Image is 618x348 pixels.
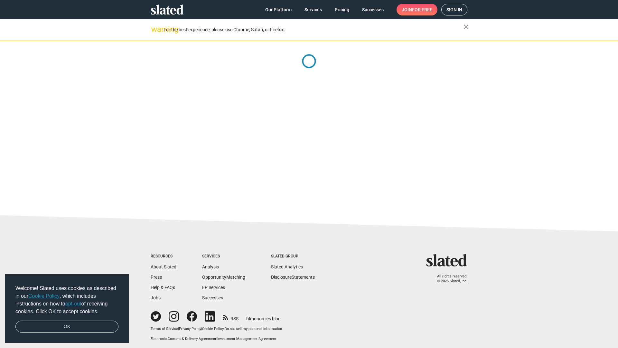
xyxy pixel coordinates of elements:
[202,327,224,331] a: Cookie Policy
[357,4,389,15] a: Successes
[28,293,60,299] a: Cookie Policy
[217,337,276,341] a: Investment Management Agreement
[362,4,384,15] span: Successes
[201,327,202,331] span: |
[164,25,464,34] div: For the best experience, please use Chrome, Safari, or Firefox.
[65,301,81,306] a: opt-out
[202,254,245,259] div: Services
[330,4,354,15] a: Pricing
[15,285,118,315] span: Welcome! Slated uses cookies as described in our , which includes instructions on how to of recei...
[397,4,437,15] a: Joinfor free
[246,311,281,322] a: filmonomics blog
[224,327,225,331] span: |
[271,275,315,280] a: DisclosureStatements
[271,254,315,259] div: Slated Group
[462,23,470,31] mat-icon: close
[225,327,282,332] button: Do not sell my personal information
[202,285,225,290] a: EP Services
[151,337,216,341] a: Electronic Consent & Delivery Agreement
[151,285,175,290] a: Help & FAQs
[335,4,349,15] span: Pricing
[151,254,176,259] div: Resources
[202,264,219,269] a: Analysis
[202,295,223,300] a: Successes
[151,275,162,280] a: Press
[5,274,129,343] div: cookieconsent
[304,4,322,15] span: Services
[151,295,161,300] a: Jobs
[299,4,327,15] a: Services
[412,4,432,15] span: for free
[216,337,217,341] span: |
[151,25,159,33] mat-icon: warning
[178,327,179,331] span: |
[265,4,292,15] span: Our Platform
[260,4,297,15] a: Our Platform
[15,321,118,333] a: dismiss cookie message
[179,327,201,331] a: Privacy Policy
[271,264,303,269] a: Slated Analytics
[151,327,178,331] a: Terms of Service
[430,274,467,284] p: All rights reserved. © 2025 Slated, Inc.
[446,4,462,15] span: Sign in
[441,4,467,15] a: Sign in
[223,312,239,322] a: RSS
[246,316,254,321] span: film
[402,4,432,15] span: Join
[151,264,176,269] a: About Slated
[202,275,245,280] a: OpportunityMatching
